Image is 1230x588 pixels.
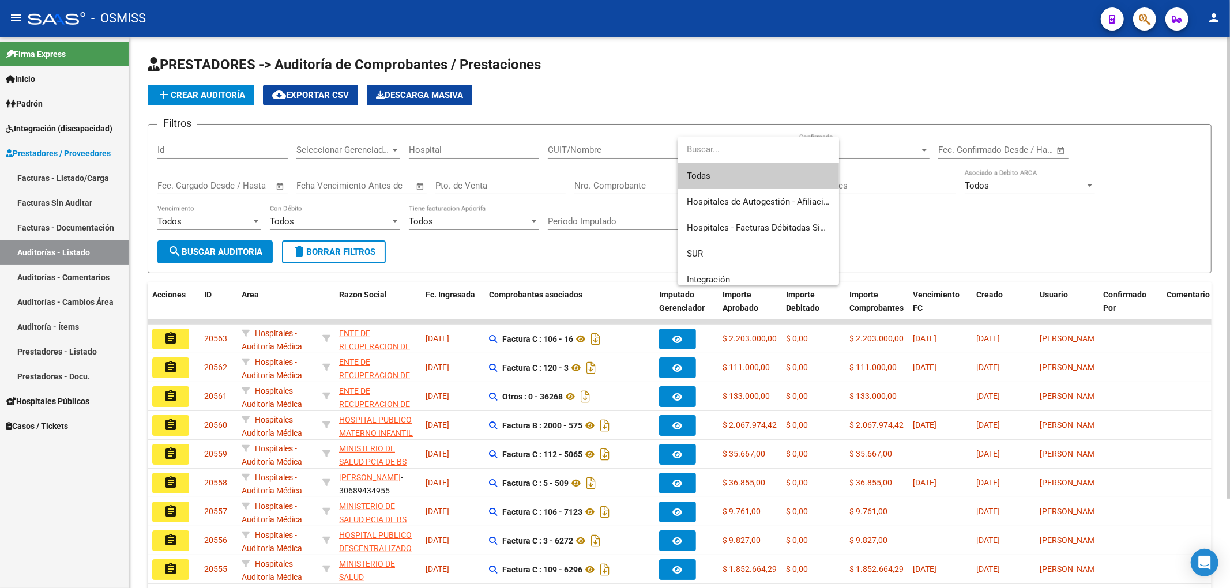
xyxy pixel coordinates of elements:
[1191,549,1218,576] div: Open Intercom Messenger
[687,163,830,189] span: Todas
[687,197,842,207] span: Hospitales de Autogestión - Afiliaciones
[687,223,865,233] span: Hospitales - Facturas Débitadas Sistema viejo
[687,274,730,285] span: Integración
[678,137,839,163] input: dropdown search
[687,248,703,259] span: SUR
